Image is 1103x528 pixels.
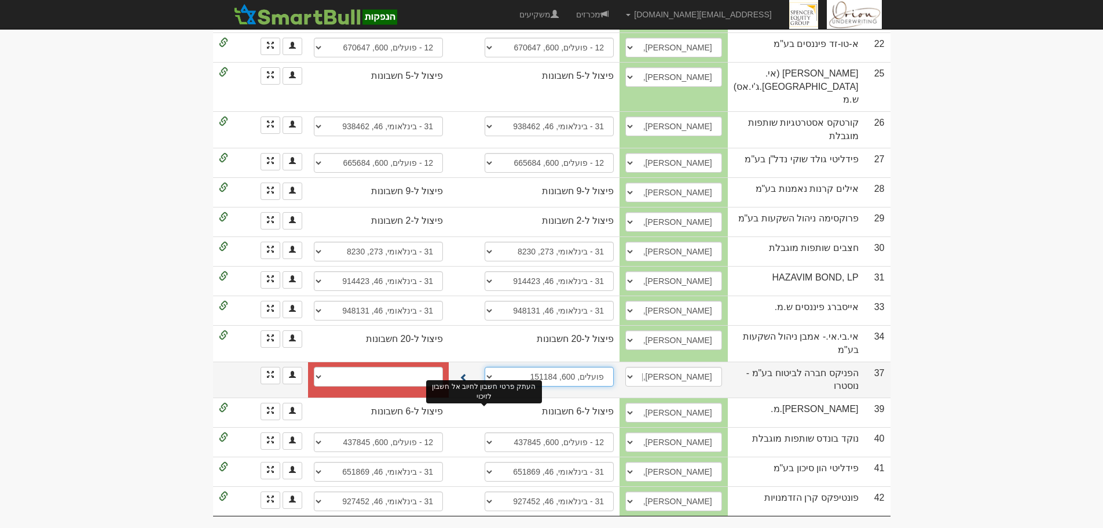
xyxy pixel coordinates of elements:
td: אילים קרנות נאמנות בע"מ [728,177,864,207]
td: 41 [864,457,891,486]
div: פיצול ל-2 חשבונות [314,214,443,228]
td: [PERSON_NAME].מ. [728,398,864,427]
td: 29 [864,207,891,236]
div: פיצול ל-9 חשבונות [485,185,614,198]
td: קורטקס אסטרטגיות שותפות מוגבלת [728,111,864,148]
td: חצבים שותפות מוגבלת [728,236,864,266]
td: [PERSON_NAME] (אי.[GEOGRAPHIC_DATA].ג'י.אס) ש.מ [728,62,864,112]
td: פידליטי הון סיכון בע"מ [728,457,864,486]
td: פידליטי גולד שוקי נדל"ן בע"מ [728,148,864,177]
div: פיצול ל-6 חשבונות [485,405,614,418]
td: HAZAVIM BOND, LP [728,266,864,296]
div: פיצול ל-20 חשבונות [314,333,443,346]
div: פיצול ל-20 חשבונות [485,333,614,346]
div: פיצול ל-5 חשבונות [314,70,443,83]
div: פיצול ל-6 חשבונות [314,405,443,418]
td: 30 [864,236,891,266]
div: העתק פרטי חשבון לחיוב אל חשבון לזיכוי [426,380,542,403]
td: 37 [864,362,891,398]
td: 34 [864,325,891,362]
div: פיצול ל-5 חשבונות [485,70,614,83]
td: 26 [864,111,891,148]
td: נוקד בונדס שותפות מוגבלת [728,427,864,457]
td: הפניקס חברה לביטוח בע"מ - נוסטרו [728,362,864,398]
td: א-טו-זד פיננסים בע"מ [728,32,864,62]
td: 31 [864,266,891,296]
td: 39 [864,398,891,427]
td: 25 [864,62,891,112]
img: SmartBull Logo [230,3,401,26]
td: אייסברג פיננסים ש.מ. [728,296,864,325]
td: 27 [864,148,891,177]
td: פרוקסימה ניהול השקעות בע"מ [728,207,864,236]
div: פיצול ל-2 חשבונות [485,214,614,228]
td: 28 [864,177,891,207]
td: 40 [864,427,891,457]
td: פונטיפקס קרן הזדמנויות [728,486,864,516]
td: אי.בי.אי.- אמבן ניהול השקעות בע"מ [728,325,864,362]
td: 22 [864,32,891,62]
td: 42 [864,486,891,516]
div: פיצול ל-9 חשבונות [314,185,443,198]
td: 33 [864,296,891,325]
